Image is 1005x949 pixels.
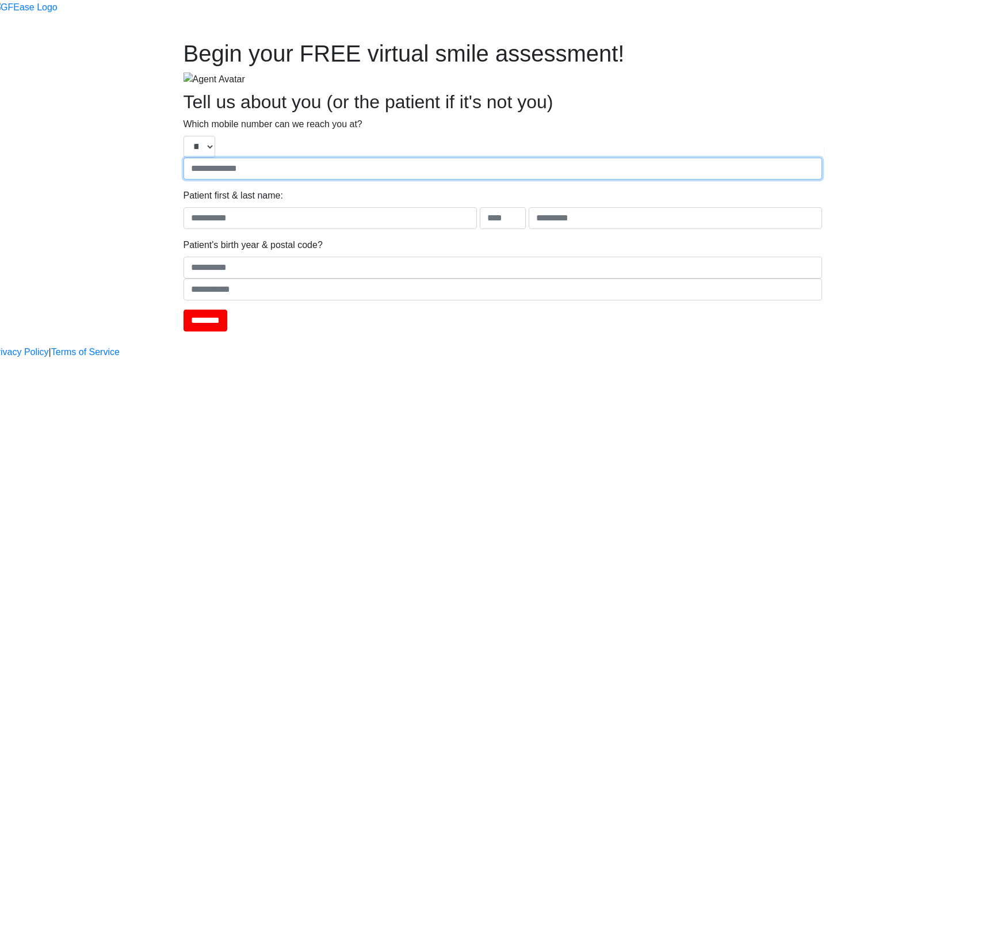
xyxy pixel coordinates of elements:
h1: Begin your FREE virtual smile assessment! [184,40,822,67]
label: Patient's birth year & postal code? [184,238,323,252]
a: | [49,345,51,359]
a: Terms of Service [51,345,120,359]
label: Which mobile number can we reach you at? [184,117,362,131]
h2: Tell us about you (or the patient if it's not you) [184,91,822,113]
img: Agent Avatar [184,73,245,86]
label: Patient first & last name: [184,189,283,203]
